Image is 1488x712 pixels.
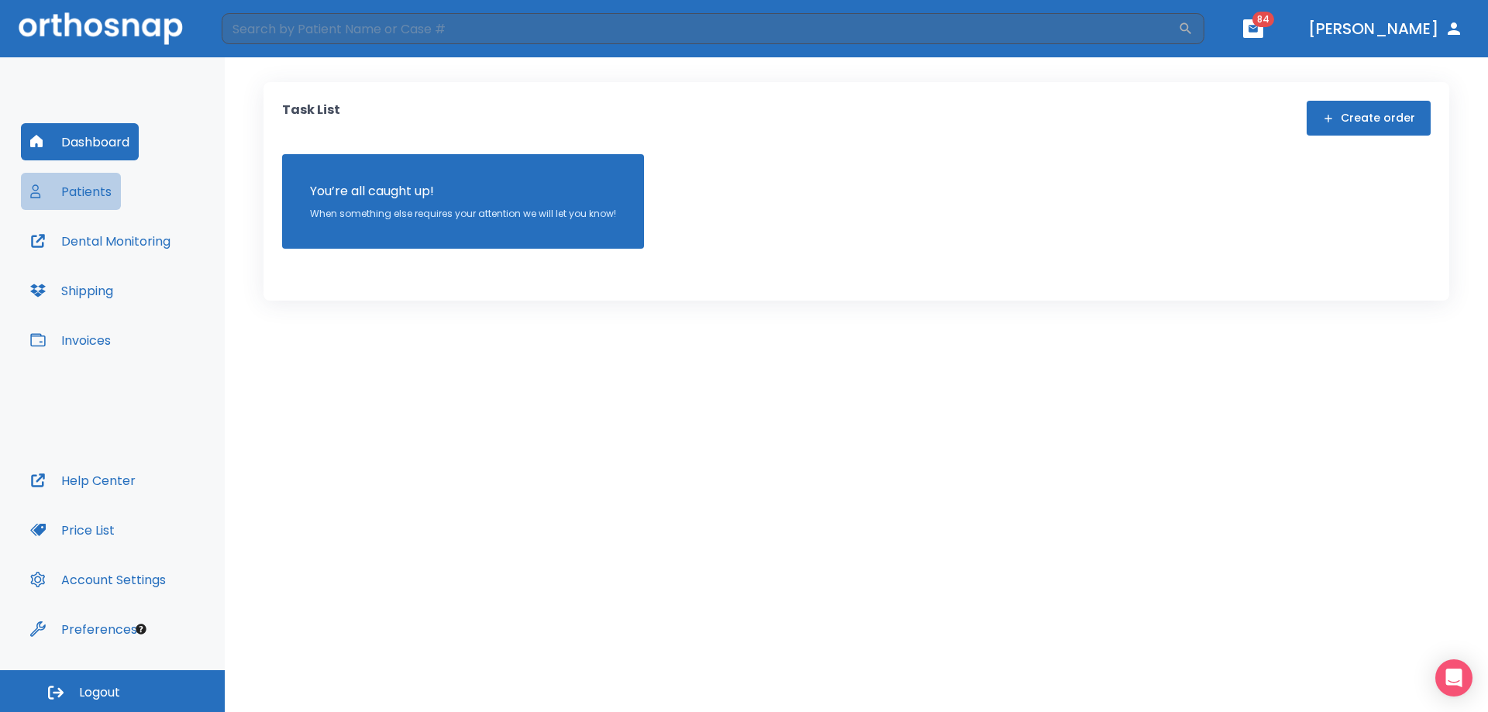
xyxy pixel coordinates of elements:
[21,561,175,598] button: Account Settings
[21,123,139,160] button: Dashboard
[21,462,145,499] button: Help Center
[1302,15,1469,43] button: [PERSON_NAME]
[19,12,183,44] img: Orthosnap
[21,611,146,648] button: Preferences
[310,182,616,201] p: You’re all caught up!
[21,272,122,309] button: Shipping
[1252,12,1274,27] span: 84
[1307,101,1431,136] button: Create order
[222,13,1178,44] input: Search by Patient Name or Case #
[134,622,148,636] div: Tooltip anchor
[310,207,616,221] p: When something else requires your attention we will let you know!
[282,101,340,136] p: Task List
[1435,659,1472,697] div: Open Intercom Messenger
[79,684,120,701] span: Logout
[21,173,121,210] button: Patients
[21,222,180,260] button: Dental Monitoring
[21,511,124,549] button: Price List
[21,322,120,359] button: Invoices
